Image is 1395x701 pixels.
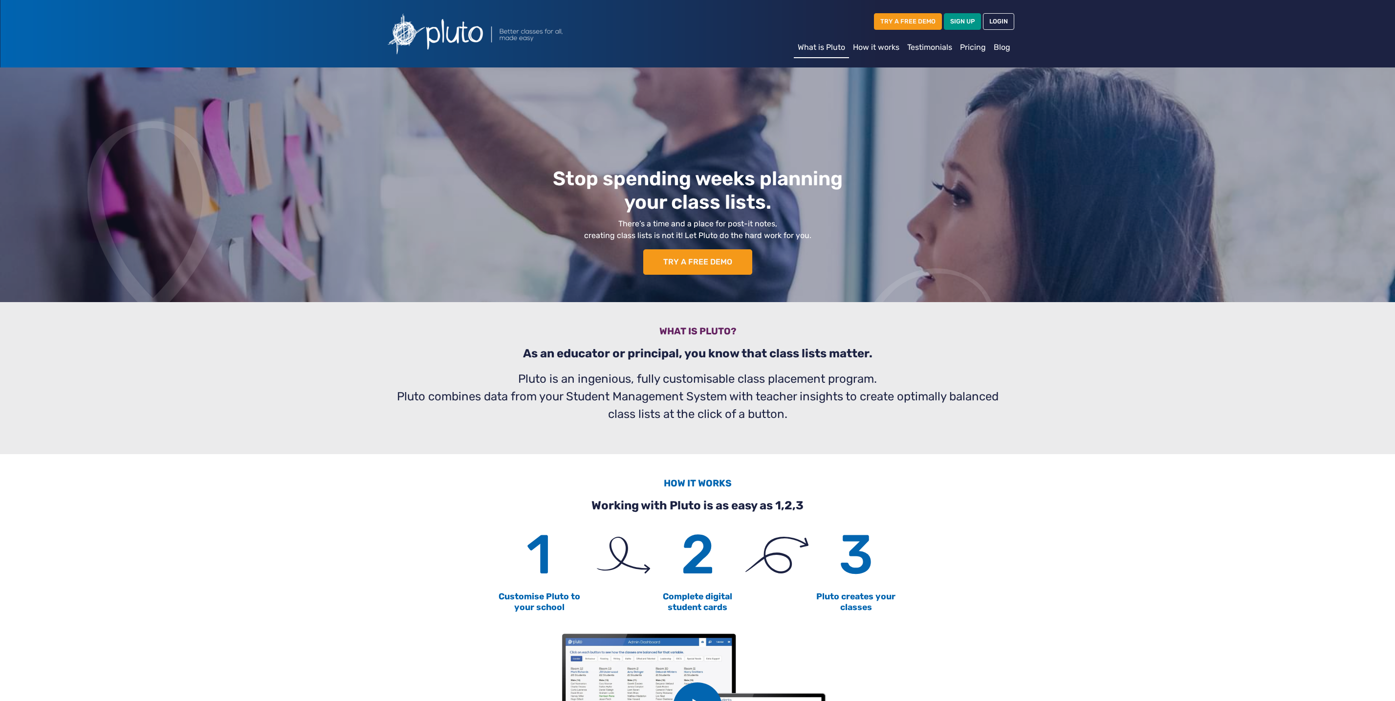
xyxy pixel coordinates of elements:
a: Testimonials [903,38,956,57]
h6: 1 [466,522,612,588]
h4: Customise Pluto to your school [466,591,612,612]
h3: How it works [387,478,1008,493]
p: Pluto is an ingenious, fully customisable class placement program. Pluto combines data from your ... [387,370,1008,423]
img: arrow_2.svg [745,537,808,573]
b: Working with Pluto is as easy as 1,2,3 [591,499,804,512]
h6: 3 [783,522,929,588]
p: There’s a time and a place for post-it notes, creating class lists is not it! Let Pluto do the ha... [209,218,1186,241]
a: Pricing [956,38,990,57]
a: SIGN UP [944,13,981,29]
h6: 2 [624,522,771,588]
h4: Pluto creates your classes [783,591,929,612]
a: LOGIN [983,13,1014,29]
img: Pluto logo with the text Better classes for all, made easy [381,8,615,60]
a: TRY A FREE DEMO [643,249,752,275]
a: How it works [849,38,903,57]
img: arrow_1.svg [597,537,650,573]
h3: What is pluto? [387,326,1008,341]
h1: Stop spending weeks planning your class lists. [209,167,1186,214]
a: Blog [990,38,1014,57]
b: As an educator or principal, you know that class lists matter. [523,347,872,360]
a: What is Pluto [794,38,849,58]
h4: Complete digital student cards [624,591,771,612]
a: TRY A FREE DEMO [874,13,942,29]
